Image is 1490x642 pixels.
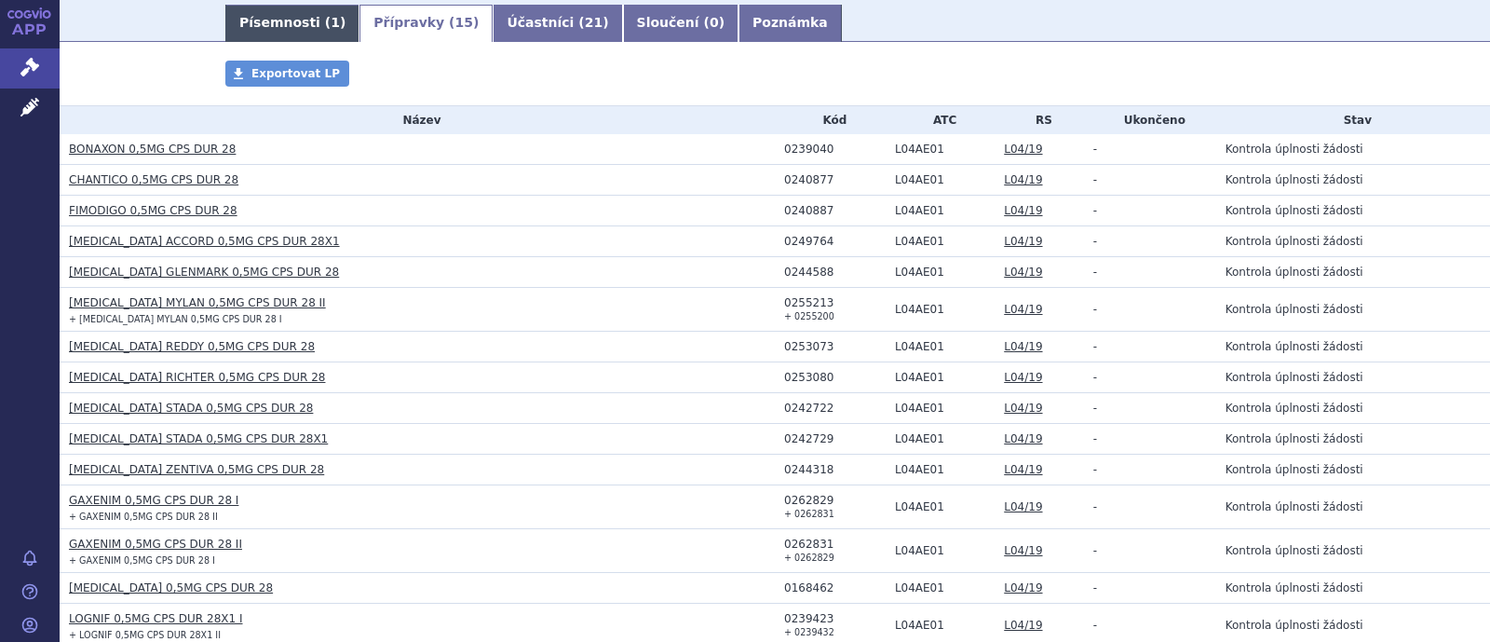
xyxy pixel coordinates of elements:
[710,15,719,30] span: 0
[784,612,886,625] div: 0239423
[623,5,738,42] a: Sloučení (0)
[69,555,215,566] small: + GAXENIM 0,5MG CPS DUR 28 I
[69,204,237,217] a: FIMODIGO 0,5MG CPS DUR 28
[1216,393,1490,424] td: Kontrola úplnosti žádosti
[69,340,315,353] a: [MEDICAL_DATA] REDDY 0,5MG CPS DUR 28
[1004,500,1042,513] a: L04/19
[1216,257,1490,288] td: Kontrola úplnosti žádosti
[1216,424,1490,455] td: Kontrola úplnosti žádosti
[1093,432,1097,445] span: -
[784,340,886,353] div: 0253073
[784,581,886,594] div: 0168462
[886,362,995,393] td: FINGOLIMOD
[60,106,775,134] th: Název
[784,235,886,248] div: 0249764
[1216,573,1490,604] td: Kontrola úplnosti žádosti
[493,5,622,42] a: Účastníci (21)
[1004,463,1042,476] a: L04/19
[69,612,243,625] a: LOGNIF 0,5MG CPS DUR 28X1 I
[886,288,995,332] td: FINGOLIMOD
[1004,143,1042,156] a: L04/19
[886,573,995,604] td: FINGOLIMOD
[69,235,340,248] a: [MEDICAL_DATA] ACCORD 0,5MG CPS DUR 28X1
[1093,266,1097,279] span: -
[331,15,340,30] span: 1
[1216,196,1490,226] td: Kontrola úplnosti žádosti
[1093,340,1097,353] span: -
[1093,619,1097,632] span: -
[69,512,218,522] small: + GAXENIM 0,5MG CPS DUR 28 II
[69,402,313,415] a: [MEDICAL_DATA] STADA 0,5MG CPS DUR 28
[69,314,282,324] small: + [MEDICAL_DATA] MYLAN 0,5MG CPS DUR 28 I
[1216,362,1490,393] td: Kontrola úplnosti žádosti
[1004,340,1042,353] a: L04/19
[1093,402,1097,415] span: -
[784,296,886,309] div: 0255213
[886,165,995,196] td: FINGOLIMOD
[1216,106,1490,134] th: Stav
[225,5,359,42] a: Písemnosti (1)
[455,15,473,30] span: 15
[784,402,886,415] div: 0242722
[886,226,995,257] td: FINGOLIMOD
[69,432,328,445] a: [MEDICAL_DATA] STADA 0,5MG CPS DUR 28X1
[886,196,995,226] td: FINGOLIMOD
[1216,226,1490,257] td: Kontrola úplnosti žádosti
[1004,235,1042,248] a: L04/19
[784,204,886,217] div: 0240887
[738,5,842,42] a: Poznámka
[1004,544,1042,557] a: L04/19
[784,509,834,519] small: + 0262831
[69,266,339,279] a: [MEDICAL_DATA] GLENMARK 0,5MG CPS DUR 28
[1004,619,1042,632] a: L04/19
[585,15,603,30] span: 21
[69,494,238,507] a: GAXENIM 0,5MG CPS DUR 28 I
[1004,173,1042,186] a: L04/19
[69,143,236,156] a: BONAXON 0,5MG CPS DUR 28
[1216,332,1490,362] td: Kontrola úplnosti žádosti
[1216,288,1490,332] td: Kontrola úplnosti žádosti
[1093,303,1097,316] span: -
[784,463,886,476] div: 0244318
[886,529,995,573] td: FINGOLIMOD
[1093,500,1097,513] span: -
[1216,485,1490,529] td: Kontrola úplnosti žádosti
[784,538,886,551] div: 0262831
[1216,165,1490,196] td: Kontrola úplnosti žádosti
[886,455,995,485] td: FINGOLIMOD
[1004,266,1042,279] a: L04/19
[1004,581,1042,594] a: L04/19
[784,371,886,384] div: 0253080
[1093,371,1097,384] span: -
[69,296,326,309] a: [MEDICAL_DATA] MYLAN 0,5MG CPS DUR 28 II
[1093,143,1097,156] span: -
[775,106,886,134] th: Kód
[1004,432,1042,445] a: L04/19
[1216,455,1490,485] td: Kontrola úplnosti žádosti
[1093,235,1097,248] span: -
[784,627,834,637] small: + 0239432
[359,5,493,42] a: Přípravky (15)
[1093,544,1097,557] span: -
[886,393,995,424] td: FINGOLIMOD
[1004,204,1042,217] a: L04/19
[69,371,325,384] a: [MEDICAL_DATA] RICHTER 0,5MG CPS DUR 28
[251,67,340,80] span: Exportovat LP
[1093,204,1097,217] span: -
[886,424,995,455] td: FINGOLIMOD
[69,173,238,186] a: CHANTICO 0,5MG CPS DUR 28
[886,257,995,288] td: FINGOLIMOD
[1216,134,1490,165] td: Kontrola úplnosti žádosti
[1004,303,1042,316] a: L04/19
[1004,371,1042,384] a: L04/19
[69,538,242,551] a: GAXENIM 0,5MG CPS DUR 28 II
[1216,529,1490,573] td: Kontrola úplnosti žádosti
[1084,106,1216,134] th: Ukončeno
[1093,463,1097,476] span: -
[69,463,324,476] a: [MEDICAL_DATA] ZENTIVA 0,5MG CPS DUR 28
[784,266,886,279] div: 0244588
[784,494,886,507] div: 0262829
[995,106,1084,134] th: RS
[225,61,349,87] a: Exportovat LP
[784,432,886,445] div: 0242729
